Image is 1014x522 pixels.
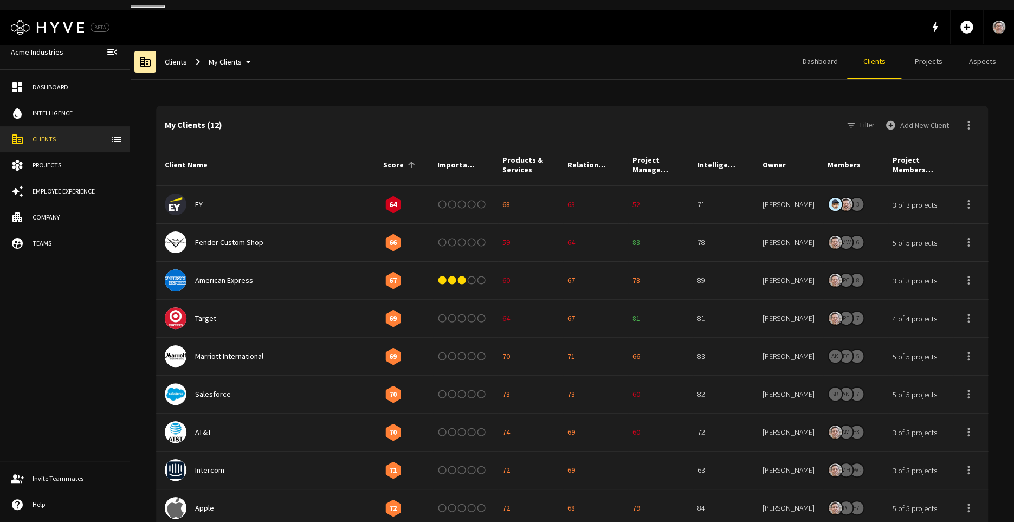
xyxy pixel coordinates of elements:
div: Jason Funderberk [828,500,843,515]
div: Jason Funderberk [763,351,815,362]
div: Jason Funderberk [828,273,843,288]
img: Jason Funderberk [829,426,842,439]
p: 67 [567,313,575,324]
div: Relationships [567,160,609,170]
div: +6 [849,235,864,250]
button: Sort [404,157,419,172]
img: marriott.com [165,345,186,367]
span: add_circle [959,20,974,35]
div: William Cobham [849,462,864,478]
div: Dashboard [33,82,119,92]
div: Patricia Cline [838,500,854,515]
div: Jason Funderberk [828,462,843,478]
img: americanexpress.com [165,269,186,291]
div: Medium [383,498,403,518]
p: 70 [502,351,510,362]
img: User Avatar [992,21,1005,34]
div: Medium [383,460,403,480]
div: Score [379,144,433,187]
div: Alberto King [828,349,843,364]
p: 83 [632,237,640,248]
img: salesforce.com [165,383,186,405]
button: 3 of 3 projects [893,427,937,438]
div: Company [33,212,119,222]
div: Medium [383,270,403,291]
button: Sort [934,157,949,172]
button: My Clients [204,52,259,72]
p: - [632,465,635,476]
div: Jason Funderberk [763,275,815,286]
div: +7 [849,311,864,326]
p: 64 [502,313,510,324]
div: Low [383,195,403,215]
img: Jason Funderberk [829,274,842,287]
p: 71 [567,351,575,362]
button: Sort [739,157,754,172]
button: Filter [843,114,879,136]
div: Jason Funderberk [763,313,815,324]
a: Projects [901,44,955,79]
button: 5 of 5 projects [893,389,937,400]
div: 81 [693,300,758,338]
div: Clients [33,134,119,144]
a: EY [195,199,203,209]
div: Project Management [628,144,693,187]
div: Help [33,500,119,510]
a: American Express [195,275,253,285]
button: 5 of 5 projects [893,237,937,248]
p: 60 [632,389,640,400]
button: 3 of 3 projects [893,275,937,286]
div: Intelligence [693,144,758,187]
a: Fender Custom Shop [195,237,263,247]
p: 66 [389,237,397,248]
p: 78 [632,275,640,286]
div: Intelligence [33,108,119,118]
img: Jason Funderberk [829,463,842,476]
div: Alberto King [838,386,854,402]
div: Project Membership [888,144,953,187]
div: Jason Funderberk [828,424,843,440]
img: att.com [165,421,186,443]
div: Medium [383,384,403,404]
a: Aspects [955,44,1010,79]
a: Dashboard [793,44,847,79]
div: Astrud Gilberto [763,427,815,437]
div: 82 [693,376,758,414]
div: Tom Demo [828,197,843,212]
button: client-list [106,128,127,150]
p: 69 [567,465,575,476]
p: 79 [632,502,640,514]
div: Medium [383,233,403,253]
p: 81 [632,313,640,324]
div: Owner [758,144,823,187]
div: Project Management [632,155,674,175]
div: Employee Experience [33,186,119,196]
p: 70 [389,427,397,438]
p: 64 [389,199,397,210]
div: Shirley Bass [763,502,815,513]
a: Clients [847,44,901,79]
div: Products & Services [498,144,563,187]
div: Jason Funderberk [763,237,815,248]
p: 52 [632,199,640,210]
div: Jason Funderberk [763,465,815,475]
div: Jason Funderberk [838,197,854,212]
button: Add [955,15,979,39]
p: 69 [567,427,575,438]
img: target.com [165,307,186,329]
div: Invite Teammates [33,474,119,484]
div: Intelligence [697,160,739,170]
button: Sort [544,157,559,172]
p: 72 [502,502,510,514]
img: ey.com [165,194,186,215]
div: Meghan White [838,235,854,250]
p: 68 [502,199,510,210]
p: 66 [632,351,640,362]
button: 5 of 5 projects [893,351,937,362]
div: Client Name [165,160,208,170]
p: 72 [502,465,510,476]
div: Client Name [156,144,379,187]
button: Sort [861,157,876,172]
div: Members [828,160,861,170]
a: Clients [160,52,191,72]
